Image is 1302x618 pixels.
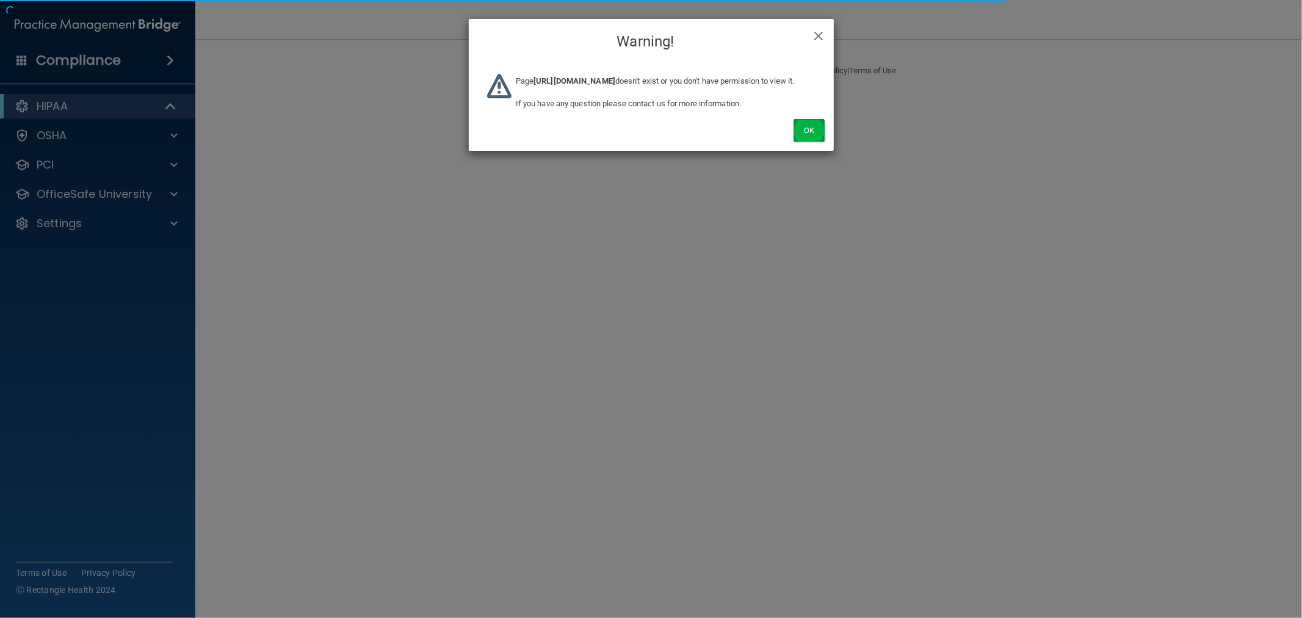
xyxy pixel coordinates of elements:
iframe: Drift Widget Chat Controller [1092,533,1287,580]
img: warning-logo.669c17dd.png [487,74,512,98]
p: Page doesn't exist or you don't have permission to view it. [516,74,816,89]
b: [URL][DOMAIN_NAME] [533,76,615,85]
p: If you have any question please contact us for more information. [516,96,816,111]
button: Ok [794,119,824,142]
span: × [813,22,824,46]
h4: Warning! [478,28,825,55]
